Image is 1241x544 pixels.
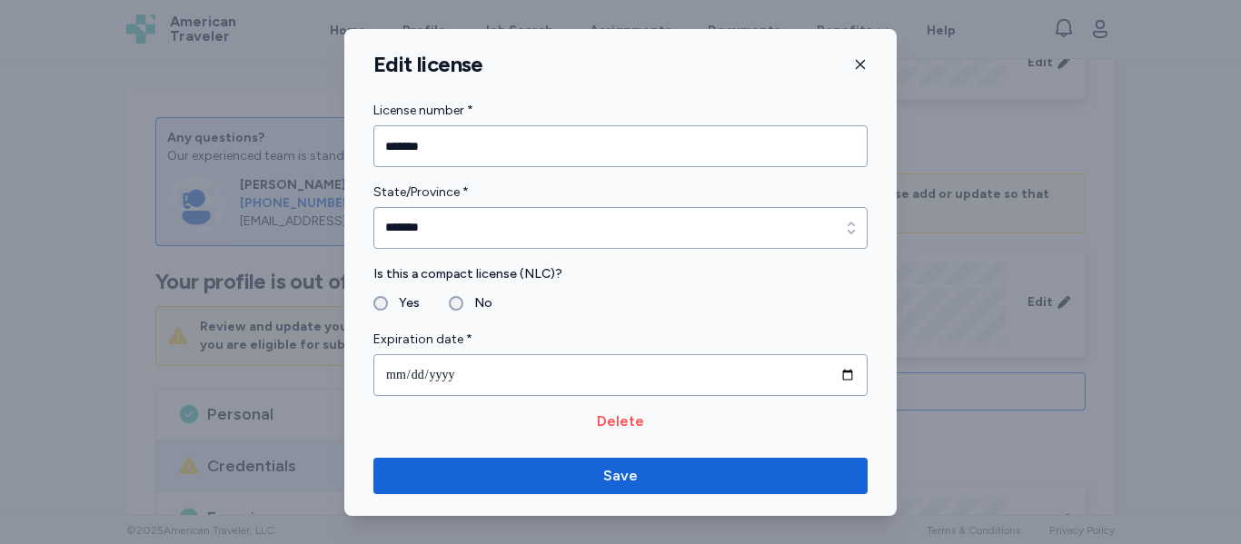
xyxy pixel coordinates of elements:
label: Expiration date * [373,329,868,351]
label: License number * [373,100,868,122]
h1: Edit license [373,51,483,78]
label: Is this a compact license (NLC)? [373,263,868,285]
label: State/Province * [373,182,868,203]
label: No [463,292,492,314]
input: License number * [373,125,868,167]
label: Yes [388,292,420,314]
button: Save [373,458,868,494]
span: Save [603,465,638,487]
button: Delete [373,410,868,432]
span: Delete [597,410,644,432]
